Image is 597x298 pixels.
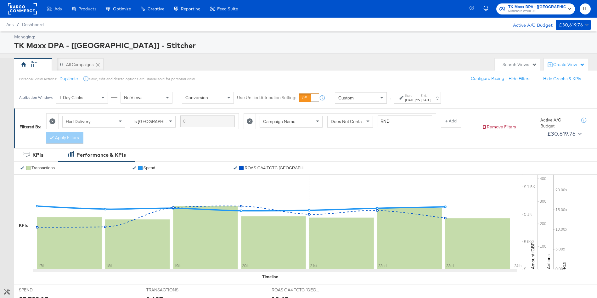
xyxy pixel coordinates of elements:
button: Duplicate [59,76,78,82]
div: Managing: [14,34,589,40]
span: TK Maxx DPA - [[GEOGRAPHIC_DATA]] - Stitcher [508,4,566,10]
span: Had Delivery [66,119,91,124]
div: LL [31,63,35,69]
span: ROAS GA4 TCTC [GEOGRAPHIC_DATA] [245,166,307,170]
label: End: [421,93,431,98]
input: Enter a search term [378,115,432,127]
text: Amount (GBP) [530,241,536,269]
div: Create View [553,62,585,68]
text: ROI [561,261,567,269]
button: Configure Pacing [466,73,509,84]
span: Optimize [113,6,131,11]
button: + Add [441,116,461,127]
div: Drag to reorder tab [60,63,63,66]
div: All Campaigns [66,62,94,68]
a: ✔ [232,165,238,171]
div: [DATE] [405,98,415,103]
div: KPIs [19,222,28,228]
button: Hide Graphs & KPIs [543,76,581,82]
span: Products [78,6,96,11]
button: £30,619.76 [556,20,591,30]
span: ROAS GA4 TCTC [GEOGRAPHIC_DATA] [272,287,319,293]
span: Spend [144,166,155,170]
label: Start: [405,93,415,98]
span: / [14,22,22,27]
label: Use Unified Attribution Setting: [237,95,296,101]
div: Performance & KPIs [76,151,126,159]
div: [DATE] [421,98,431,103]
span: Reporting [181,6,200,11]
span: No Views [124,95,143,101]
button: LL [580,3,591,14]
div: Attribution Window: [19,96,53,100]
span: Ads [54,6,62,11]
div: £30,619.76 [559,21,583,29]
a: ✔ [131,165,137,171]
div: Search Views [503,62,537,68]
span: Campaign Name [263,119,296,124]
span: Custom [338,95,354,101]
span: Ads [6,22,14,27]
span: Conversion [185,95,208,101]
span: 1 Day Clicks [59,95,83,101]
span: SPEND [19,287,66,293]
button: Remove Filters [482,124,516,130]
div: Save, edit and delete options are unavailable for personal view. [89,76,195,82]
span: Mindshare World UK [508,9,566,14]
span: Feed Suite [217,6,238,11]
a: Dashboard [22,22,44,27]
text: Actions [546,254,551,269]
div: Active A/C Budget [506,20,553,29]
button: £30,619.76 [545,129,583,139]
div: £30,619.76 [547,129,576,138]
div: TK Maxx DPA - [[GEOGRAPHIC_DATA]] - Stitcher [14,40,589,51]
span: Does Not Contain [331,119,365,124]
strong: to [415,98,421,102]
span: ↑ [387,98,393,100]
input: Enter a search term [180,115,235,127]
span: Creative [148,6,164,11]
span: Is [GEOGRAPHIC_DATA] [133,119,182,124]
button: TK Maxx DPA - [[GEOGRAPHIC_DATA]] - StitcherMindshare World UK [496,3,575,14]
button: Hide Filters [509,76,531,82]
div: Personal View Actions: [19,76,57,82]
a: ✔ [19,165,25,171]
div: KPIs [32,151,43,159]
div: Timeline [262,274,278,280]
span: LL [582,5,588,13]
span: TRANSACTIONS [146,287,194,293]
div: Active A/C Budget [540,117,575,129]
div: Filtered By: [20,124,42,130]
span: Transactions [31,166,55,170]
